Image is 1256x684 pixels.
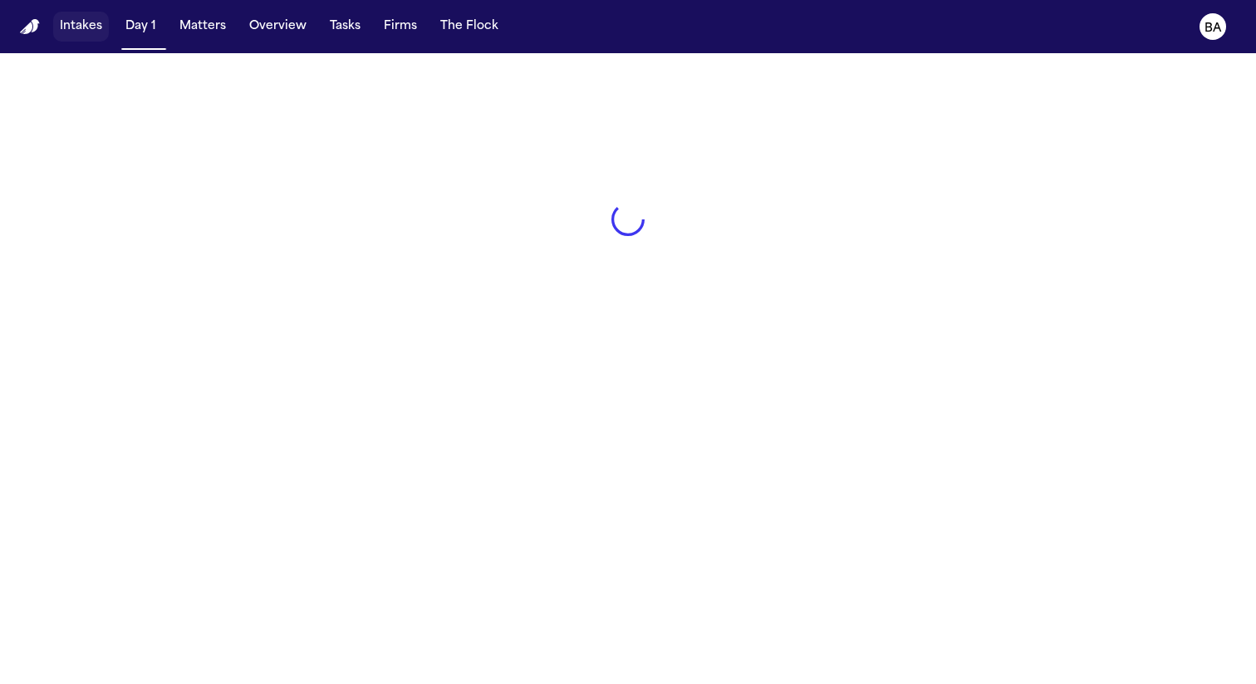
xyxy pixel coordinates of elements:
button: Firms [377,12,424,42]
button: Tasks [323,12,367,42]
img: Finch Logo [20,19,40,35]
button: Matters [173,12,233,42]
button: The Flock [434,12,505,42]
a: Home [20,19,40,35]
button: Intakes [53,12,109,42]
button: Day 1 [119,12,163,42]
button: Overview [243,12,313,42]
